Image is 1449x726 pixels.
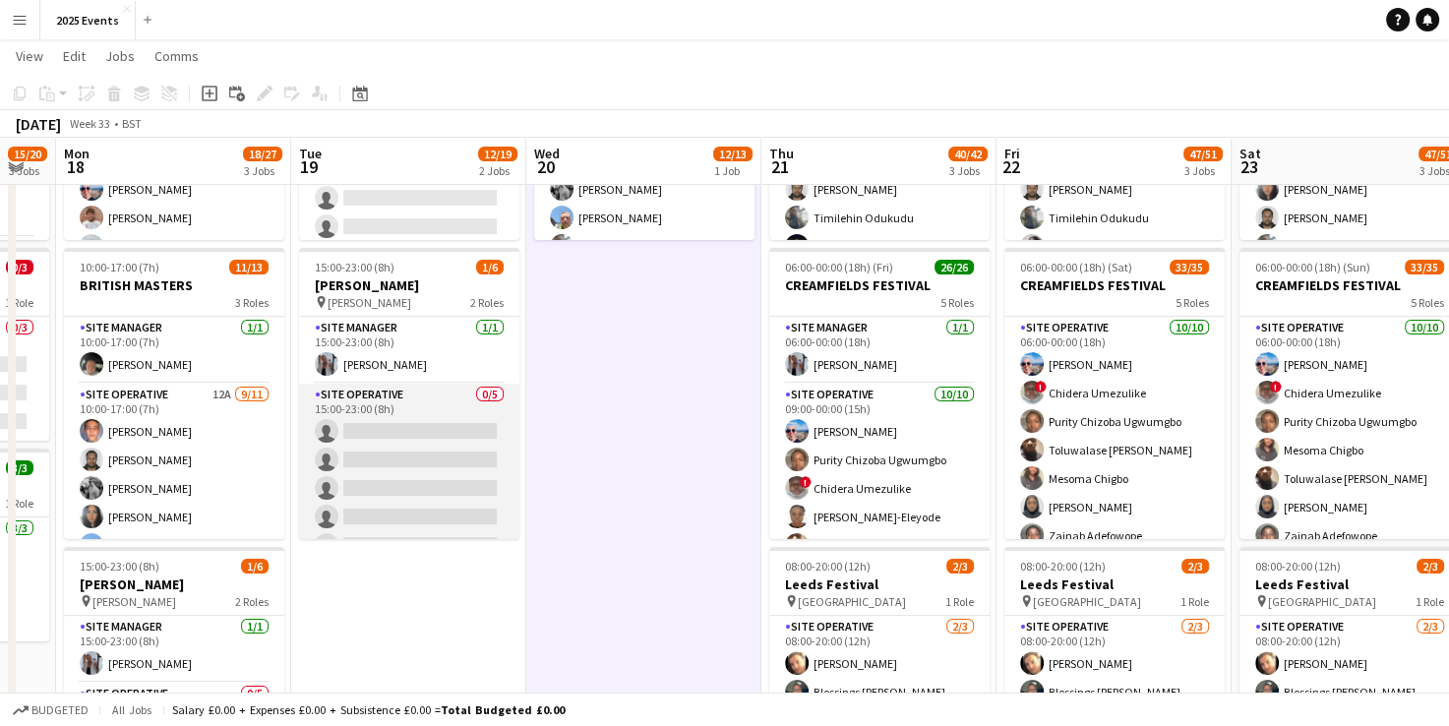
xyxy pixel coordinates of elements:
[55,43,93,69] a: Edit
[299,276,519,294] h3: [PERSON_NAME]
[147,43,207,69] a: Comms
[798,594,906,609] span: [GEOGRAPHIC_DATA]
[296,155,322,178] span: 19
[949,163,987,178] div: 3 Jobs
[531,155,560,178] span: 20
[769,384,990,707] app-card-role: Site Operative10/1009:00-00:00 (15h)[PERSON_NAME]Purity Chizoba Ugwumgbo!Chidera Umezulike[PERSON...
[63,47,86,65] span: Edit
[299,248,519,539] app-job-card: 15:00-23:00 (8h)1/6[PERSON_NAME] [PERSON_NAME]2 RolesSite Manager1/115:00-23:00 (8h)[PERSON_NAME]...
[1035,381,1047,393] span: !
[6,460,33,475] span: 3/3
[1255,559,1341,574] span: 08:00-20:00 (12h)
[299,317,519,384] app-card-role: Site Manager1/115:00-23:00 (8h)[PERSON_NAME]
[713,147,753,161] span: 12/13
[1004,276,1225,294] h3: CREAMFIELDS FESTIVAL
[80,559,159,574] span: 15:00-23:00 (8h)
[1170,260,1209,274] span: 33/35
[1004,248,1225,539] app-job-card: 06:00-00:00 (18h) (Sat)33/35CREAMFIELDS FESTIVAL5 RolesSite Operative10/1006:00-00:00 (18h)[PERSO...
[785,260,893,274] span: 06:00-00:00 (18h) (Fri)
[769,145,794,162] span: Thu
[1020,260,1132,274] span: 06:00-00:00 (18h) (Sat)
[1417,559,1444,574] span: 2/3
[5,496,33,511] span: 1 Role
[244,163,281,178] div: 3 Jobs
[935,260,974,274] span: 26/26
[105,47,135,65] span: Jobs
[61,155,90,178] span: 18
[154,47,199,65] span: Comms
[64,616,284,683] app-card-role: Site Manager1/115:00-23:00 (8h)[PERSON_NAME]
[1270,381,1282,393] span: !
[1237,155,1261,178] span: 23
[1180,594,1209,609] span: 1 Role
[5,295,33,310] span: 1 Role
[9,163,46,178] div: 3 Jobs
[1004,575,1225,593] h3: Leeds Festival
[64,142,284,323] app-card-role: Site Operative3/507:00-10:00 (3h)[PERSON_NAME][PERSON_NAME][PERSON_NAME]
[1004,317,1225,640] app-card-role: Site Operative10/1006:00-00:00 (18h)[PERSON_NAME]!Chidera UmezulikePurity Chizoba UgwumgboToluwal...
[479,163,516,178] div: 2 Jobs
[1405,260,1444,274] span: 33/35
[1239,145,1261,162] span: Sat
[785,559,871,574] span: 08:00-20:00 (12h)
[65,116,114,131] span: Week 33
[64,317,284,384] app-card-role: Site Manager1/110:00-17:00 (7h)[PERSON_NAME]
[229,260,269,274] span: 11/13
[769,575,990,593] h3: Leeds Festival
[108,702,155,717] span: All jobs
[1268,594,1376,609] span: [GEOGRAPHIC_DATA]
[172,702,565,717] div: Salary £0.00 + Expenses £0.00 + Subsistence £0.00 =
[946,559,974,574] span: 2/3
[8,43,51,69] a: View
[1181,559,1209,574] span: 2/3
[1255,260,1370,274] span: 06:00-00:00 (18h) (Sun)
[235,295,269,310] span: 3 Roles
[8,147,47,161] span: 15/20
[470,295,504,310] span: 2 Roles
[769,317,990,384] app-card-role: Site Manager1/106:00-00:00 (18h)[PERSON_NAME]
[64,575,284,593] h3: [PERSON_NAME]
[1411,295,1444,310] span: 5 Roles
[1416,594,1444,609] span: 1 Role
[16,114,61,134] div: [DATE]
[6,260,33,274] span: 0/3
[64,248,284,539] app-job-card: 10:00-17:00 (7h)11/13BRITISH MASTERS3 RolesSite Manager1/110:00-17:00 (7h)[PERSON_NAME]Site Opera...
[478,147,517,161] span: 12/19
[534,145,560,162] span: Wed
[769,276,990,294] h3: CREAMFIELDS FESTIVAL
[92,594,176,609] span: [PERSON_NAME]
[315,260,394,274] span: 15:00-23:00 (8h)
[10,699,91,721] button: Budgeted
[441,702,565,717] span: Total Budgeted £0.00
[940,295,974,310] span: 5 Roles
[714,163,752,178] div: 1 Job
[476,260,504,274] span: 1/6
[769,248,990,539] app-job-card: 06:00-00:00 (18h) (Fri)26/26CREAMFIELDS FESTIVAL5 RolesSite Manager1/106:00-00:00 (18h)[PERSON_NA...
[40,1,136,39] button: 2025 Events
[299,145,322,162] span: Tue
[64,276,284,294] h3: BRITISH MASTERS
[1033,594,1141,609] span: [GEOGRAPHIC_DATA]
[945,594,974,609] span: 1 Role
[1184,163,1222,178] div: 3 Jobs
[1004,145,1020,162] span: Fri
[80,260,159,274] span: 10:00-17:00 (7h)
[64,145,90,162] span: Mon
[1176,295,1209,310] span: 5 Roles
[299,384,519,565] app-card-role: Site Operative0/515:00-23:00 (8h)
[241,559,269,574] span: 1/6
[948,147,988,161] span: 40/42
[328,295,411,310] span: [PERSON_NAME]
[766,155,794,178] span: 21
[97,43,143,69] a: Jobs
[243,147,282,161] span: 18/27
[235,594,269,609] span: 2 Roles
[31,703,89,717] span: Budgeted
[1183,147,1223,161] span: 47/51
[16,47,43,65] span: View
[122,116,142,131] div: BST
